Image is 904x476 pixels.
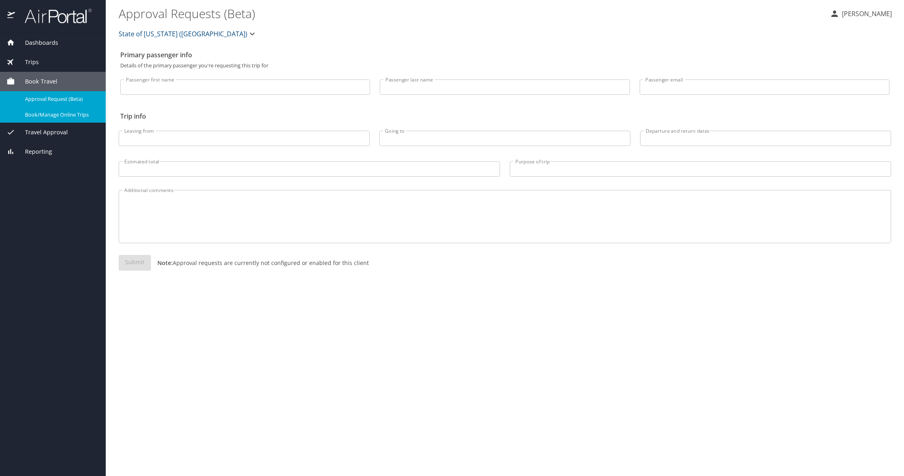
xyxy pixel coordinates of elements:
[25,111,96,119] span: Book/Manage Online Trips
[15,58,39,67] span: Trips
[119,28,247,40] span: State of [US_STATE] ([GEOGRAPHIC_DATA])
[120,110,889,123] h2: Trip info
[157,259,173,267] strong: Note:
[15,147,52,156] span: Reporting
[15,77,57,86] span: Book Travel
[839,9,892,19] p: [PERSON_NAME]
[115,26,260,42] button: State of [US_STATE] ([GEOGRAPHIC_DATA])
[15,38,58,47] span: Dashboards
[25,95,96,103] span: Approval Request (Beta)
[120,63,889,68] p: Details of the primary passenger you're requesting this trip for
[120,48,889,61] h2: Primary passenger info
[151,259,369,267] p: Approval requests are currently not configured or enabled for this client
[7,8,16,24] img: icon-airportal.png
[119,1,823,26] h1: Approval Requests (Beta)
[15,128,68,137] span: Travel Approval
[827,6,895,21] button: [PERSON_NAME]
[16,8,92,24] img: airportal-logo.png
